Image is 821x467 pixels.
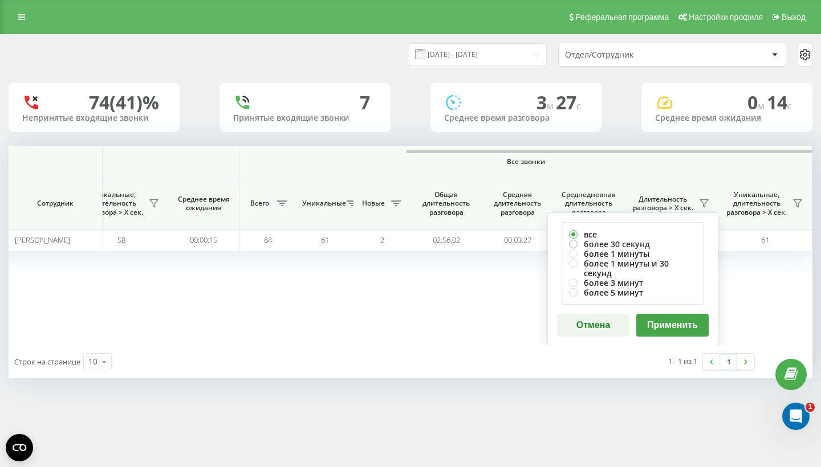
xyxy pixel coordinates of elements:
[482,229,553,251] td: 00:03:27
[264,235,272,245] span: 84
[575,13,669,22] span: Реферальная программа
[569,259,697,278] label: более 1 минуты и 30 секунд
[565,50,701,60] div: Отдел/Сотрудник
[88,356,97,367] div: 10
[724,190,789,217] span: Уникальные, длительность разговора > Х сек.
[636,314,709,337] button: Применить
[747,90,767,114] span: 0
[18,199,92,208] span: Сотрудник
[537,90,556,114] span: 3
[655,113,799,123] div: Среднее время ожидания
[444,113,588,123] div: Среднее время разговора
[630,195,696,212] span: Длительность разговора > Х сек.
[490,190,544,217] span: Средняя длительность разговора
[758,100,767,112] span: м
[689,13,763,22] span: Настройки профиля
[668,355,697,367] div: 1 - 1 из 1
[89,92,159,113] div: 74 (41)%
[787,100,792,112] span: c
[767,90,792,114] span: 14
[806,403,815,412] span: 1
[410,229,482,251] td: 02:56:02
[569,230,697,239] label: все
[168,229,239,251] td: 00:00:15
[245,199,274,208] span: Всего
[321,235,329,245] span: 61
[80,190,145,217] span: Уникальные, длительность разговора > Х сек.
[273,157,778,166] span: Все звонки
[569,278,697,288] label: более 3 минут
[15,235,70,245] span: [PERSON_NAME]
[14,357,80,367] span: Строк на странице
[117,235,125,245] span: 58
[359,199,388,208] span: Новые
[360,92,370,113] div: 7
[562,190,616,217] span: Среднедневная длительность разговора
[177,195,230,212] span: Среднее время ожидания
[569,249,697,259] label: более 1 минуты
[547,100,556,112] span: м
[22,113,166,123] div: Непринятые входящие звонки
[419,190,473,217] span: Общая длительность разговора
[569,239,697,249] label: более 30 секунд
[761,235,769,245] span: 61
[302,199,343,208] span: Уникальные
[557,314,629,337] button: Отмена
[569,288,697,297] label: более 5 минут
[782,13,806,22] span: Выход
[6,434,33,461] button: Open CMP widget
[380,235,384,245] span: 2
[233,113,377,123] div: Принятые входящие звонки
[556,90,581,114] span: 27
[720,354,737,370] a: 1
[782,403,810,430] iframe: Intercom live chat
[576,100,581,112] span: c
